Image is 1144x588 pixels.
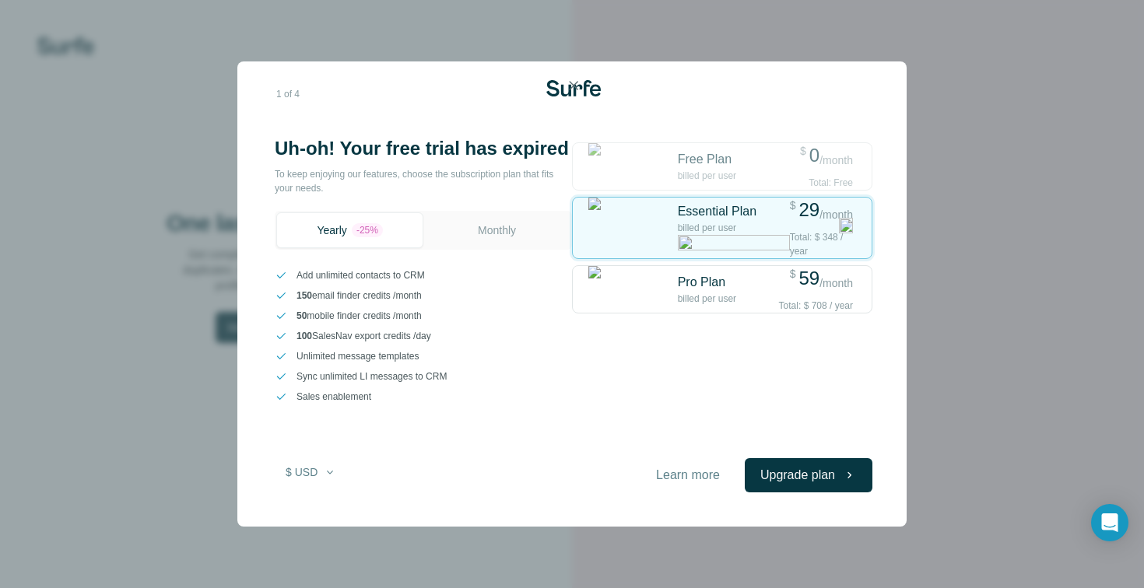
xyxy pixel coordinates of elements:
p: mobile finder credits /month [297,309,422,323]
span: Learn more [656,466,720,485]
img: 8019659a-1e18-4a29-aa21-2f96b3f4c4a7 [839,218,853,239]
button: Learn more [640,458,735,492]
span: $ [790,266,796,282]
label: Yearly [276,212,423,248]
h5: / month [790,266,853,291]
h4: Pro Plan [678,273,725,292]
img: 7beca40e-2956-4c20-bd2b-54d55dd57035 [588,198,678,258]
span: $ [790,198,796,213]
p: SalesNav export credits /day [297,329,431,343]
div: Open Intercom Messenger [1091,504,1128,541]
h5: / month [790,198,853,222]
span: 29 [798,198,819,222]
button: $ USD [275,458,347,486]
p: Unlimited message templates [297,349,419,363]
span: - 25 % [352,223,383,237]
p: Sales enablement [297,390,371,404]
p: Total: $ 348 / year [790,230,853,258]
p: Total: $ 708 / year [779,299,853,313]
h3: Uh-oh! Your free trial has expired [275,136,572,161]
p: billed per user [678,221,736,235]
label: Monthly [423,212,570,248]
p: Sync unlimited LI messages to CRM [297,369,447,383]
p: email finder credits /month [297,289,422,303]
p: To keep enjoying our features, choose the subscription plan that fits your needs. [275,167,572,195]
img: Surfe Logo [546,80,601,96]
span: 50 [297,310,307,321]
img: d327f1cf-49ff-462d-bb7a-6227879964f1 [588,266,678,313]
p: billed per user [678,292,736,306]
span: 59 [798,266,819,291]
h4: Essential Plan [678,202,756,221]
img: 8319f87c-d8e8-4624-aee8-f022878ab404 [678,235,790,254]
span: 150 [297,290,312,301]
span: 100 [297,331,312,341]
button: Upgrade plan [745,458,872,492]
p: 1 of 4 [275,87,301,101]
p: Add unlimited contacts to CRM [297,268,425,282]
